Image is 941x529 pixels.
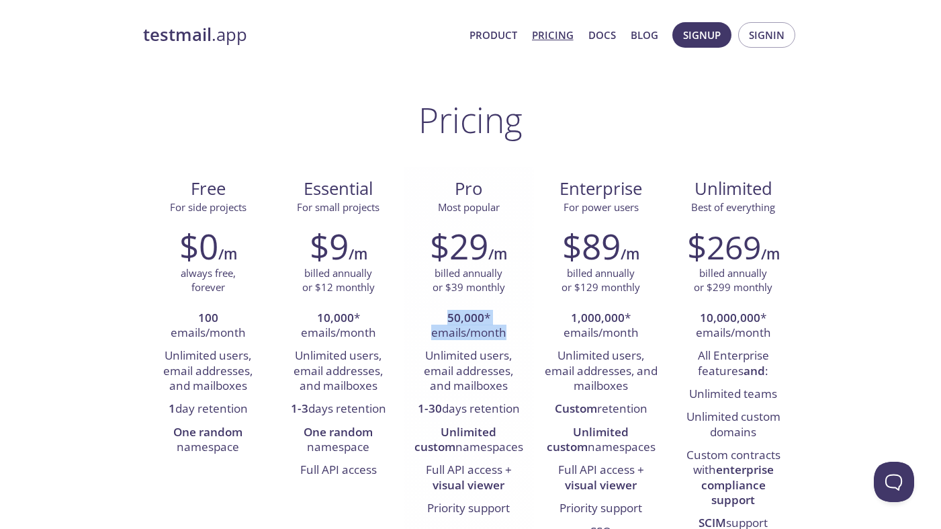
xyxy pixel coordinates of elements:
span: Pro [414,177,523,200]
strong: 1 [169,401,175,416]
li: days retention [414,398,524,421]
strong: visual viewer [565,477,637,493]
h2: $ [687,226,761,266]
span: Most popular [438,200,500,214]
li: namespace [283,421,394,460]
h6: /m [349,243,367,266]
span: Essential [284,177,393,200]
strong: enterprise compliance support [701,462,774,507]
li: emails/month [153,307,263,345]
li: * emails/month [678,307,789,345]
strong: 10,000 [317,310,354,325]
h6: /m [218,243,237,266]
li: Unlimited custom domains [678,406,789,444]
button: Signin [738,22,795,48]
h6: /m [621,243,639,266]
a: testmail.app [143,24,459,46]
strong: Unlimited custom [547,424,629,454]
h2: $9 [310,226,349,266]
li: Unlimited users, email addresses, and mailboxes [544,345,658,398]
p: always free, forever [181,266,236,295]
strong: 100 [198,310,218,325]
h2: $29 [430,226,488,266]
li: namespaces [414,421,524,460]
li: All Enterprise features : [678,345,789,383]
span: Free [154,177,263,200]
li: retention [544,398,658,421]
a: Pricing [532,26,574,44]
p: billed annually or $39 monthly [433,266,505,295]
strong: 1,000,000 [571,310,625,325]
button: Signup [672,22,731,48]
li: Full API access + [544,459,658,497]
span: Enterprise [545,177,658,200]
li: * emails/month [283,307,394,345]
a: Blog [631,26,658,44]
li: Unlimited teams [678,383,789,406]
a: Docs [588,26,616,44]
strong: 1-30 [418,401,442,416]
h6: /m [761,243,780,266]
li: Priority support [414,497,524,520]
strong: One random [304,424,373,440]
iframe: Help Scout Beacon - Open [874,462,914,502]
h2: $0 [179,226,218,266]
strong: 10,000,000 [700,310,760,325]
p: billed annually or $129 monthly [562,266,640,295]
strong: Custom [555,401,597,416]
span: Signup [683,26,721,44]
a: Product [469,26,517,44]
span: 269 [707,225,761,269]
li: day retention [153,398,263,421]
p: billed annually or $12 monthly [302,266,375,295]
li: Priority support [544,497,658,520]
li: days retention [283,398,394,421]
span: Signin [749,26,785,44]
p: billed annually or $299 monthly [694,266,772,295]
li: Unlimited users, email addresses, and mailboxes [283,345,394,398]
h6: /m [488,243,507,266]
strong: One random [173,424,242,440]
strong: 50,000 [447,310,484,325]
strong: testmail [143,23,212,46]
li: * emails/month [414,307,524,345]
strong: visual viewer [433,477,504,493]
li: Full API access + [414,459,524,497]
strong: and [744,363,765,378]
li: namespace [153,421,263,460]
strong: 1-3 [291,401,308,416]
li: Unlimited users, email addresses, and mailboxes [153,345,263,398]
li: namespaces [544,421,658,460]
li: Custom contracts with [678,444,789,512]
li: * emails/month [544,307,658,345]
h2: $89 [562,226,621,266]
li: Full API access [283,459,394,482]
span: For small projects [297,200,379,214]
span: For side projects [170,200,247,214]
h1: Pricing [418,99,523,140]
li: Unlimited users, email addresses, and mailboxes [414,345,524,398]
span: Unlimited [694,177,772,200]
span: For power users [564,200,639,214]
strong: Unlimited custom [414,424,497,454]
span: Best of everything [691,200,775,214]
